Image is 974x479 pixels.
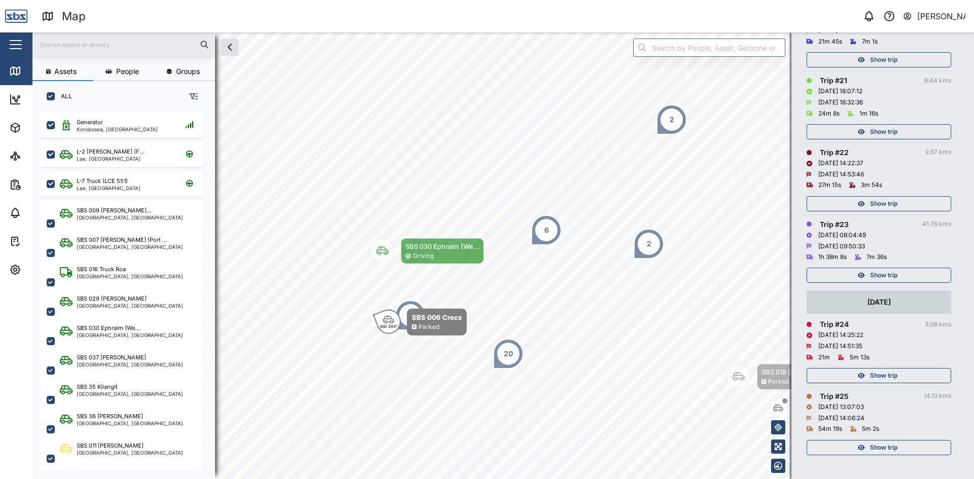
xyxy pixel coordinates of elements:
div: [GEOGRAPHIC_DATA], [GEOGRAPHIC_DATA] [77,333,183,338]
span: Show trip [870,125,897,139]
div: SBS 018 [PERSON_NAME] [761,367,842,377]
div: Map marker [395,300,426,330]
div: Reports [26,179,61,190]
div: 21m 45s [818,37,842,47]
div: Lae, [GEOGRAPHIC_DATA] [77,156,144,161]
div: [GEOGRAPHIC_DATA], [GEOGRAPHIC_DATA] [77,362,183,367]
div: [DATE] 14:25:22 [818,330,863,340]
div: SBS 037 [PERSON_NAME] [77,353,146,362]
div: L-2 [PERSON_NAME] (F... [77,148,144,156]
div: [DATE] 14:51:35 [818,342,862,351]
div: 3.08 kms [925,320,951,329]
div: 6 [544,225,549,236]
div: [DATE] 08:04:49 [818,231,866,240]
div: Map marker [376,309,467,336]
div: 24m 8s [818,109,840,119]
div: [GEOGRAPHIC_DATA], [GEOGRAPHIC_DATA] [77,244,183,249]
div: [PERSON_NAME] [917,10,966,23]
button: Show trip [807,268,951,283]
div: Trip # 21 [820,75,847,86]
div: [DATE] 14:22:37 [818,159,863,168]
div: 3m 54s [861,180,882,190]
div: SBS 36 [PERSON_NAME] [77,412,143,421]
canvas: Map [32,32,974,479]
button: Show trip [807,440,951,455]
div: L-7 Truck (LCE 551) [77,177,128,186]
div: [DATE] 14:06:24 [818,414,864,423]
div: Assets [26,122,58,133]
div: Generator [77,118,103,127]
div: SBS 029 [PERSON_NAME] [77,294,147,303]
div: Map [26,65,49,77]
div: Map marker [634,229,664,259]
div: SBS 016 Truck Roa [77,265,126,274]
button: Show trip [807,124,951,139]
label: ALL [55,92,72,100]
div: [GEOGRAPHIC_DATA], [GEOGRAPHIC_DATA] [77,391,183,396]
div: 14.13 kms [924,391,951,401]
span: Show trip [870,53,897,67]
div: Map [62,8,86,25]
div: Map marker [531,215,562,245]
div: [GEOGRAPHIC_DATA], [GEOGRAPHIC_DATA] [77,421,183,426]
div: Trip # 22 [820,147,849,158]
div: SBS 009 [PERSON_NAME]... [77,206,151,215]
div: Map marker [493,339,524,369]
div: Lae, [GEOGRAPHIC_DATA] [77,186,141,191]
button: Show trip [807,52,951,67]
div: Sites [26,151,51,162]
div: 54m 19s [818,424,842,434]
div: 41.76 kms [922,219,951,229]
div: 2 [670,114,674,125]
div: grid [41,108,215,471]
div: 2 [647,238,651,249]
input: Search assets or drivers [39,37,209,52]
span: Show trip [870,440,897,455]
div: NW 294° [380,324,398,328]
div: 1m 16s [859,109,878,119]
div: Parked [419,322,439,332]
div: Settings [26,264,62,275]
div: Dashboard [26,94,72,105]
div: [GEOGRAPHIC_DATA], [GEOGRAPHIC_DATA] [77,303,183,308]
div: [DATE] 18:07:12 [818,87,862,96]
div: [GEOGRAPHIC_DATA], [GEOGRAPHIC_DATA] [77,215,183,220]
div: SBS 011 [PERSON_NAME] [77,441,144,450]
div: SBS 35 Kilangit [77,383,118,391]
div: [DATE] [867,297,891,308]
div: Korobosea, [GEOGRAPHIC_DATA] [77,127,158,132]
div: [DATE] 09:50:33 [818,242,865,251]
div: SBS 007 [PERSON_NAME] (Port ... [77,236,167,244]
img: Main Logo [5,5,27,27]
span: Show trip [870,369,897,383]
div: [DATE] 13:07:03 [818,402,864,412]
div: 7m 36s [866,252,887,262]
button: Show trip [807,196,951,211]
div: 20 [504,348,513,359]
div: [GEOGRAPHIC_DATA], [GEOGRAPHIC_DATA] [77,274,183,279]
div: 27m 15s [818,180,841,190]
div: Trip # 25 [820,391,849,402]
div: SBS 006 Crocs [412,312,462,322]
span: Show trip [870,197,897,211]
span: Assets [54,68,77,75]
div: 7m 1s [862,37,878,47]
div: 1h 38m 8s [818,252,847,262]
div: Tasks [26,236,54,247]
div: Driving [413,251,434,261]
span: Show trip [870,268,897,282]
button: Show trip [807,368,951,383]
div: [DATE] 14:53:46 [818,170,864,179]
div: [DATE] 18:32:36 [818,98,863,107]
div: Trip # 24 [820,319,849,330]
div: 21m [818,353,830,362]
div: Parked [768,377,789,387]
div: 5m 13s [850,353,869,362]
span: Groups [176,68,200,75]
div: SBS 030 Ephraim (We... [77,324,140,333]
div: 6.44 kms [924,76,951,86]
div: Trip # 23 [820,219,849,230]
input: Search by People, Asset, Geozone or Place [633,39,785,57]
div: SBS 030 Ephraim (We... [405,241,479,251]
div: 5m 2s [862,424,879,434]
